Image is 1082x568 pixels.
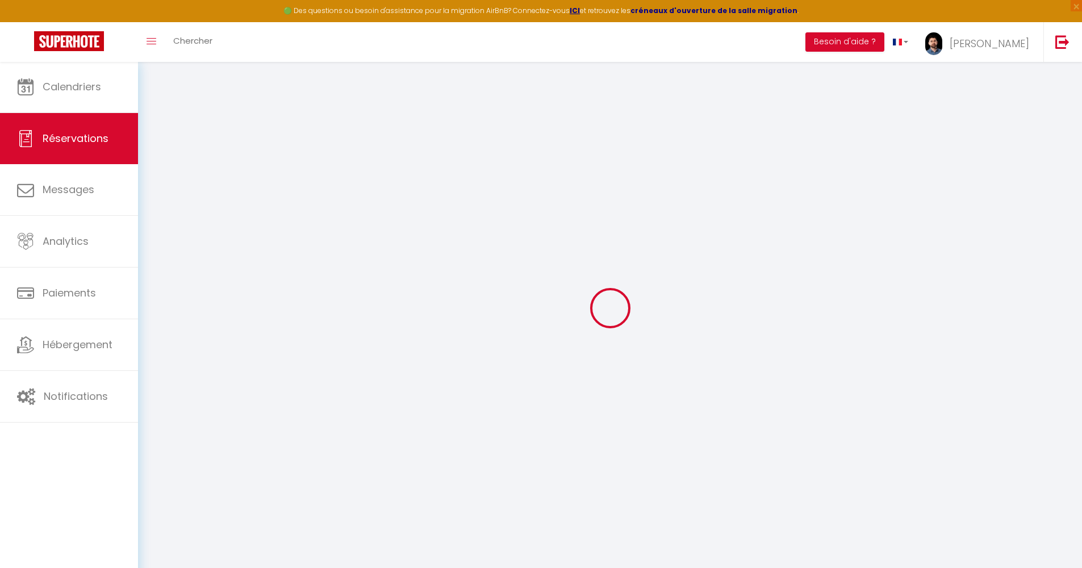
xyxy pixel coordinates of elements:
[630,6,797,15] a: créneaux d'ouverture de la salle migration
[925,32,942,55] img: ...
[43,182,94,197] span: Messages
[43,337,112,352] span: Hébergement
[173,35,212,47] span: Chercher
[43,80,101,94] span: Calendriers
[165,22,221,62] a: Chercher
[570,6,580,15] a: ICI
[43,234,89,248] span: Analytics
[1055,35,1070,49] img: logout
[43,286,96,300] span: Paiements
[44,389,108,403] span: Notifications
[34,31,104,51] img: Super Booking
[9,5,43,39] button: Ouvrir le widget de chat LiveChat
[43,131,108,145] span: Réservations
[1034,517,1073,559] iframe: Chat
[950,36,1029,51] span: [PERSON_NAME]
[805,32,884,52] button: Besoin d'aide ?
[917,22,1043,62] a: ... [PERSON_NAME]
